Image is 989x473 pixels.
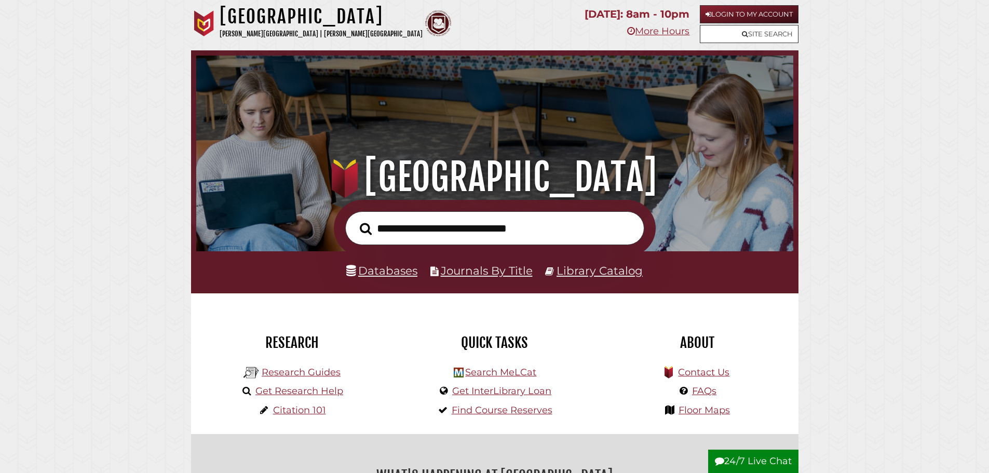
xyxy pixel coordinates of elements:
a: Login to My Account [700,5,798,23]
img: Hekman Library Logo [454,368,464,377]
p: [DATE]: 8am - 10pm [585,5,689,23]
a: FAQs [692,385,716,397]
a: Databases [346,264,417,277]
h1: [GEOGRAPHIC_DATA] [220,5,423,28]
i: Search [360,222,372,235]
h2: Quick Tasks [401,334,588,352]
p: [PERSON_NAME][GEOGRAPHIC_DATA] | [PERSON_NAME][GEOGRAPHIC_DATA] [220,28,423,40]
a: Library Catalog [557,264,643,277]
a: Floor Maps [679,404,730,416]
h2: About [604,334,791,352]
a: Get Research Help [255,385,343,397]
img: Calvin Theological Seminary [425,10,451,36]
a: More Hours [627,25,689,37]
img: Calvin University [191,10,217,36]
a: Contact Us [678,367,729,378]
img: Hekman Library Logo [243,365,259,381]
a: Get InterLibrary Loan [452,385,551,397]
a: Research Guides [262,367,341,378]
button: Search [355,220,377,238]
a: Site Search [700,25,798,43]
a: Citation 101 [273,404,326,416]
a: Search MeLCat [465,367,536,378]
h2: Research [199,334,386,352]
a: Journals By Title [441,264,533,277]
a: Find Course Reserves [452,404,552,416]
h1: [GEOGRAPHIC_DATA] [211,154,778,200]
